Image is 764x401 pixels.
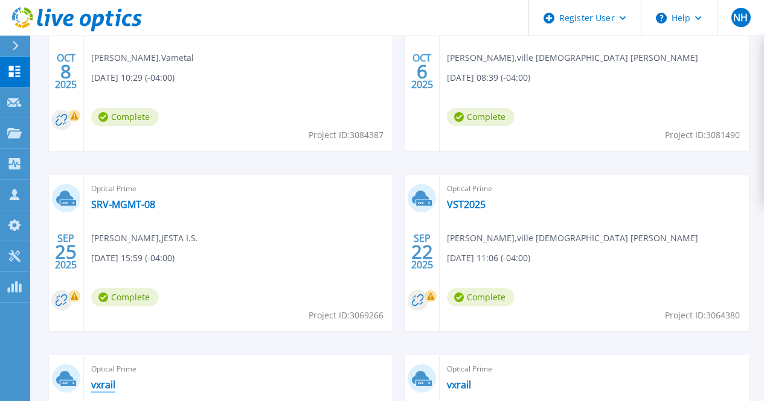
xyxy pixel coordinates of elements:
span: [PERSON_NAME] , Vametal [91,51,194,65]
span: Complete [447,108,515,126]
span: [PERSON_NAME] , ville [DEMOGRAPHIC_DATA] [PERSON_NAME] [447,51,698,65]
a: SRV-MGMT-08 [91,198,155,210]
span: NH [733,13,748,22]
div: SEP 2025 [411,230,434,274]
span: Complete [91,288,159,306]
span: Optical Prime [91,182,386,195]
span: 25 [55,247,77,257]
span: Complete [447,288,515,306]
span: [DATE] 11:06 (-04:00) [447,251,530,265]
div: SEP 2025 [54,230,77,274]
span: Project ID: 3069266 [309,309,384,322]
span: Project ID: 3064380 [665,309,740,322]
span: [DATE] 10:29 (-04:00) [91,71,175,84]
span: Project ID: 3084387 [309,128,384,142]
span: 6 [417,66,428,77]
span: Project ID: 3081490 [665,128,740,142]
span: Optical Prime [447,182,742,195]
span: Optical Prime [91,362,386,376]
span: [PERSON_NAME] , ville [DEMOGRAPHIC_DATA] [PERSON_NAME] [447,232,698,245]
div: OCT 2025 [54,49,77,93]
span: 22 [411,247,433,257]
span: [PERSON_NAME] , JESTA I.S. [91,232,198,245]
a: vxrail [91,379,115,391]
div: OCT 2025 [411,49,434,93]
a: VST2025 [447,198,486,210]
span: [DATE] 08:39 (-04:00) [447,71,530,84]
span: Optical Prime [447,362,742,376]
span: [DATE] 15:59 (-04:00) [91,251,175,265]
span: 8 [60,66,71,77]
span: Complete [91,108,159,126]
a: vxrail [447,379,471,391]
